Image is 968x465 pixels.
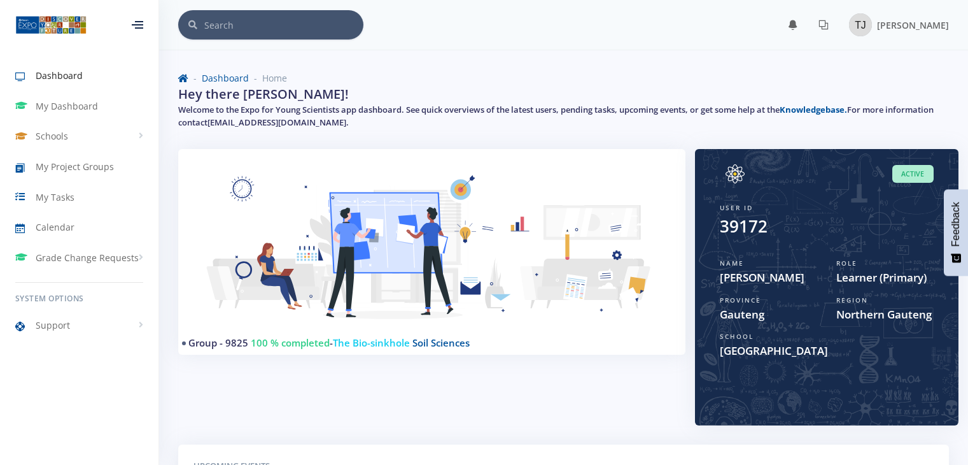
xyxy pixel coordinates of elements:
[892,165,934,183] span: Active
[720,269,817,286] span: [PERSON_NAME]
[249,71,287,85] li: Home
[36,220,74,234] span: Calendar
[36,99,98,113] span: My Dashboard
[36,129,68,143] span: Schools
[720,296,761,304] span: Province
[412,336,470,349] span: Soil Sciences
[944,189,968,276] button: Feedback - Show survey
[193,164,670,345] img: Learner
[720,259,744,268] span: Name
[202,72,249,84] a: Dashboard
[780,104,847,115] a: Knowledgebase.
[950,202,962,247] span: Feedback
[836,306,934,323] span: Northern Gauteng
[36,251,139,264] span: Grade Change Requests
[178,85,349,104] h2: Hey there [PERSON_NAME]!
[839,11,949,39] a: Image placeholder [PERSON_NAME]
[188,336,665,350] h4: -
[720,164,750,183] img: Image placeholder
[877,19,949,31] span: [PERSON_NAME]
[720,203,753,212] span: User ID
[333,336,410,349] span: The Bio-sinkhole
[36,69,83,82] span: Dashboard
[15,293,143,304] h6: System Options
[251,336,330,349] span: 100 % completed
[188,336,248,349] a: Group - 9825
[178,104,949,129] h5: Welcome to the Expo for Young Scientists app dashboard. See quick overviews of the latest users, ...
[36,190,74,204] span: My Tasks
[15,15,87,35] img: ...
[836,296,868,304] span: Region
[720,343,934,359] span: [GEOGRAPHIC_DATA]
[836,259,857,268] span: Role
[720,214,768,239] div: 39172
[849,13,872,36] img: Image placeholder
[836,269,934,286] span: Learner (Primary)
[204,10,363,39] input: Search
[178,71,949,85] nav: breadcrumb
[207,117,346,128] a: [EMAIL_ADDRESS][DOMAIN_NAME]
[720,306,817,323] span: Gauteng
[36,160,114,173] span: My Project Groups
[36,318,70,332] span: Support
[720,332,754,341] span: School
